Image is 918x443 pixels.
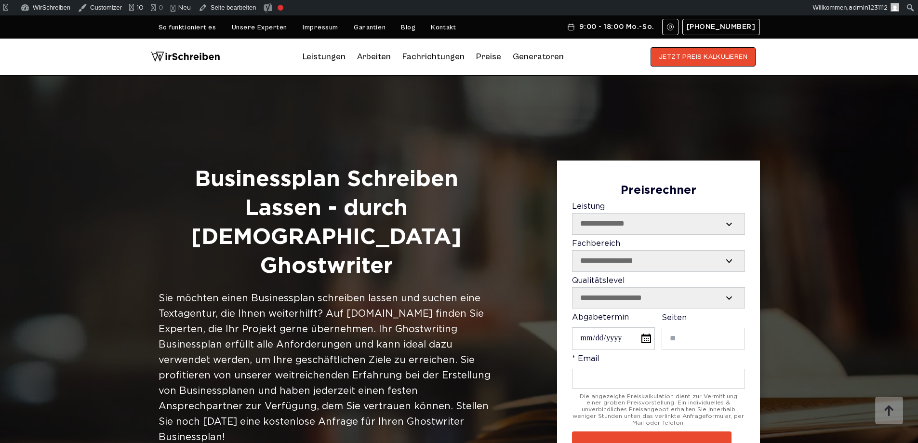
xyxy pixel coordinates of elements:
[159,165,494,281] h1: Businessplan Schreiben Lassen - durch [DEMOGRAPHIC_DATA] Ghostwriter
[159,24,216,31] a: So funktioniert es
[303,49,346,65] a: Leistungen
[572,355,745,388] label: * Email
[572,327,655,350] input: Abgabetermin
[402,49,465,65] a: Fachrichtungen
[572,202,745,235] label: Leistung
[137,0,144,16] span: 10
[666,23,674,31] img: Email
[875,397,904,426] img: button top
[159,0,163,16] span: 0
[567,23,575,31] img: Schedule
[572,288,745,308] select: Qualitätslevel
[572,313,655,350] label: Abgabetermin
[476,52,501,62] a: Preise
[579,23,654,31] span: 9:00 - 18:00 Mo.-So.
[572,184,745,198] div: Preisrechner
[651,47,756,67] button: JETZT PREIS KALKULIEREN
[682,19,760,35] a: [PHONE_NUMBER]
[278,5,283,11] div: Fokus-Schlüsselphrase nicht gesetzt
[178,0,191,16] span: Neu
[354,24,386,31] a: Garantien
[357,49,391,65] a: Arbeiten
[572,251,745,271] select: Fachbereich
[572,277,745,309] label: Qualitätslevel
[572,240,745,272] label: Fachbereich
[232,24,287,31] a: Unsere Experten
[431,24,456,31] a: Kontakt
[513,49,564,65] a: Generatoren
[849,5,888,11] span: admin1231112
[572,393,745,427] div: Die angezeigte Preiskalkulation dient zur Vermittlung einer groben Preisvorstellung. Ein individu...
[401,24,415,31] a: Blog
[151,47,220,67] img: logo wirschreiben
[572,369,745,389] input: * Email
[687,23,756,31] span: [PHONE_NUMBER]
[572,214,745,234] select: Leistung
[303,24,338,31] a: Impressum
[662,314,687,322] span: Seiten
